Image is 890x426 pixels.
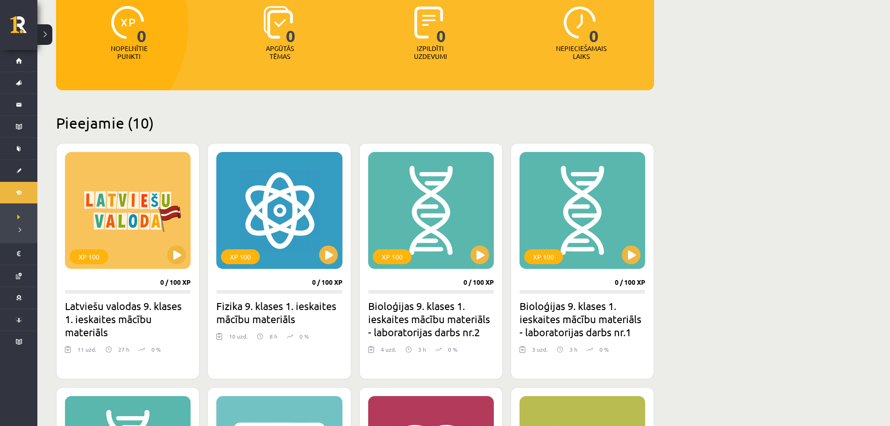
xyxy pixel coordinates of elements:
[286,6,296,44] span: 0
[229,332,248,346] div: 10 uzd.
[299,332,309,340] p: 0 %
[418,345,426,354] p: 3 h
[414,6,443,39] img: icon-completed-tasks-ad58ae20a441b2904462921112bc710f1caf180af7a3daa7317a5a94f2d26646.svg
[216,299,342,325] h2: Fizika 9. klases 1. ieskaites mācību materiāls
[118,345,129,354] p: 27 h
[520,299,645,339] h2: Bioloģijas 9. klases 1. ieskaites mācību materiāls - laboratorijas darbs nr.1
[570,345,577,354] p: 3 h
[137,6,147,44] span: 0
[373,249,412,264] div: XP 100
[532,345,548,359] div: 3 uzd.
[10,16,37,40] a: Rīgas 1. Tālmācības vidusskola
[262,44,298,60] p: Apgūtās tēmas
[111,44,148,60] p: Nopelnītie punkti
[524,249,563,264] div: XP 100
[78,345,96,359] div: 11 uzd.
[563,6,596,39] img: icon-clock-7be60019b62300814b6bd22b8e044499b485619524d84068768e800edab66f18.svg
[70,249,108,264] div: XP 100
[381,345,396,359] div: 4 uzd.
[56,114,654,132] h2: Pieejamie (10)
[111,6,144,39] img: icon-xp-0682a9bc20223a9ccc6f5883a126b849a74cddfe5390d2b41b4391c66f2066e7.svg
[589,6,599,44] span: 0
[151,345,161,354] p: 0 %
[599,345,609,354] p: 0 %
[263,6,293,39] img: icon-learned-topics-4a711ccc23c960034f471b6e78daf4a3bad4a20eaf4de84257b87e66633f6470.svg
[65,299,191,339] h2: Latviešu valodas 9. klases 1. ieskaites mācību materiāls
[221,249,260,264] div: XP 100
[368,299,494,339] h2: Bioloģijas 9. klases 1. ieskaites mācību materiāls - laboratorijas darbs nr.2
[448,345,457,354] p: 0 %
[412,44,449,60] p: Izpildīti uzdevumi
[556,44,606,60] p: Nepieciešamais laiks
[270,332,278,340] p: 8 h
[436,6,446,44] span: 0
